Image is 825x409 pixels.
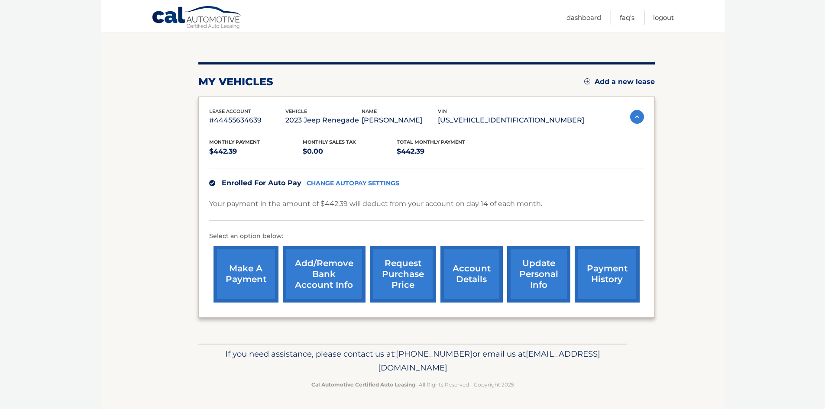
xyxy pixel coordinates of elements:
[653,10,674,25] a: Logout
[575,246,640,303] a: payment history
[198,75,273,88] h2: my vehicles
[209,145,303,158] p: $442.39
[362,108,377,114] span: name
[440,246,503,303] a: account details
[620,10,634,25] a: FAQ's
[396,349,472,359] span: [PHONE_NUMBER]
[311,381,415,388] strong: Cal Automotive Certified Auto Leasing
[285,114,362,126] p: 2023 Jeep Renegade
[584,77,655,86] a: Add a new lease
[397,145,491,158] p: $442.39
[507,246,570,303] a: update personal info
[584,78,590,84] img: add.svg
[222,179,301,187] span: Enrolled For Auto Pay
[204,380,621,389] p: - All Rights Reserved - Copyright 2025
[438,108,447,114] span: vin
[152,6,243,31] a: Cal Automotive
[209,198,542,210] p: Your payment in the amount of $442.39 will deduct from your account on day 14 of each month.
[630,110,644,124] img: accordion-active.svg
[209,139,260,145] span: Monthly Payment
[204,347,621,375] p: If you need assistance, please contact us at: or email us at
[209,108,251,114] span: lease account
[209,114,285,126] p: #44455634639
[285,108,307,114] span: vehicle
[362,114,438,126] p: [PERSON_NAME]
[209,231,644,242] p: Select an option below:
[214,246,278,303] a: make a payment
[307,180,399,187] a: CHANGE AUTOPAY SETTINGS
[303,145,397,158] p: $0.00
[566,10,601,25] a: Dashboard
[438,114,584,126] p: [US_VEHICLE_IDENTIFICATION_NUMBER]
[303,139,356,145] span: Monthly sales Tax
[283,246,366,303] a: Add/Remove bank account info
[370,246,436,303] a: request purchase price
[397,139,465,145] span: Total Monthly Payment
[209,180,215,186] img: check.svg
